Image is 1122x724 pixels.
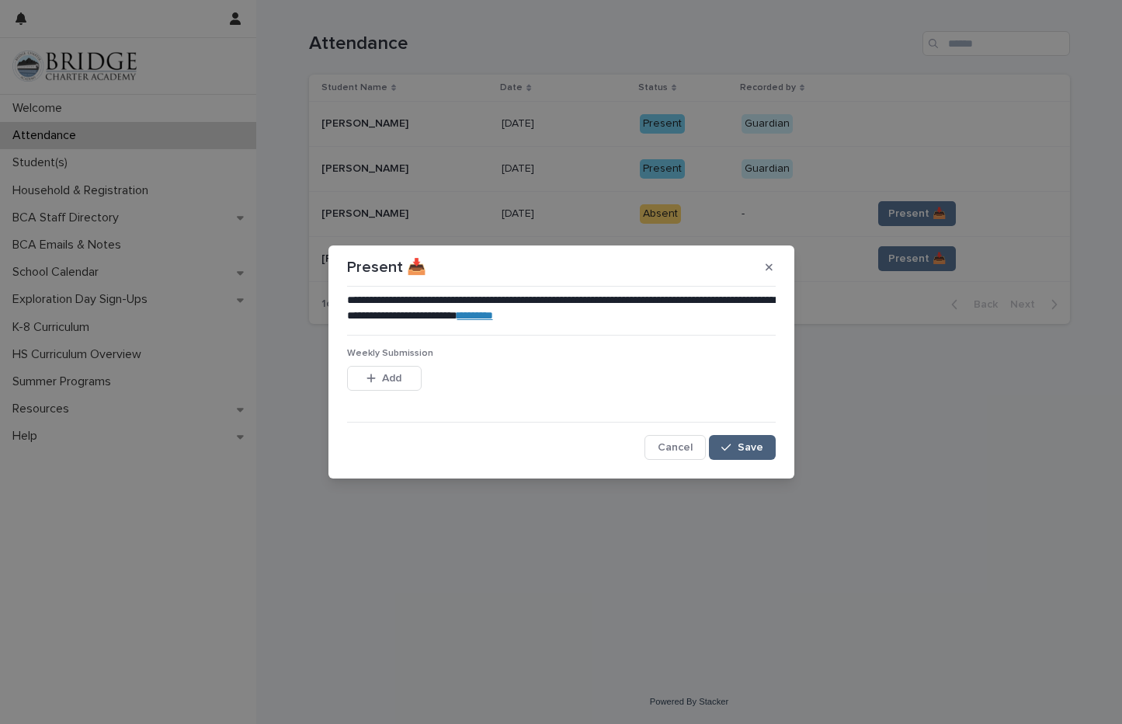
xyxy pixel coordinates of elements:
button: Cancel [644,435,706,460]
button: Add [347,366,422,391]
span: Save [738,442,763,453]
button: Save [709,435,775,460]
span: Weekly Submission [347,349,433,358]
span: Cancel [658,442,693,453]
p: Present 📥 [347,258,426,277]
span: Add [382,373,401,384]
